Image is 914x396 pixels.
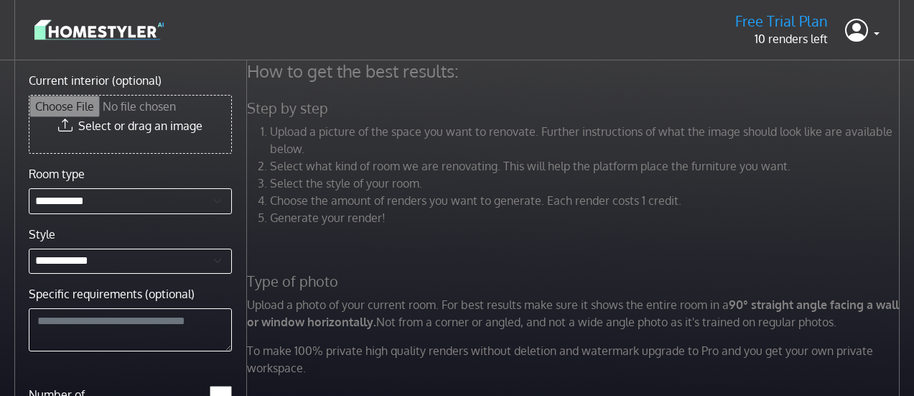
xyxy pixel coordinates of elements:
[238,342,912,377] p: To make 100% private high quality renders without deletion and watermark upgrade to Pro and you g...
[270,123,903,157] li: Upload a picture of the space you want to renovate. Further instructions of what the image should...
[29,165,85,183] label: Room type
[29,226,55,243] label: Style
[238,272,912,290] h5: Type of photo
[735,12,828,30] h5: Free Trial Plan
[34,17,164,42] img: logo-3de290ba35641baa71223ecac5eacb59cb85b4c7fdf211dc9aaecaaee71ea2f8.svg
[238,296,912,331] p: Upload a photo of your current room. For best results make sure it shows the entire room in a Not...
[270,175,903,192] li: Select the style of your room.
[238,60,912,82] h4: How to get the best results:
[238,99,912,117] h5: Step by step
[29,285,195,303] label: Specific requirements (optional)
[270,192,903,209] li: Choose the amount of renders you want to generate. Each render costs 1 credit.
[29,72,162,89] label: Current interior (optional)
[735,30,828,47] p: 10 renders left
[270,157,903,175] li: Select what kind of room we are renovating. This will help the platform place the furniture you w...
[270,209,903,226] li: Generate your render!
